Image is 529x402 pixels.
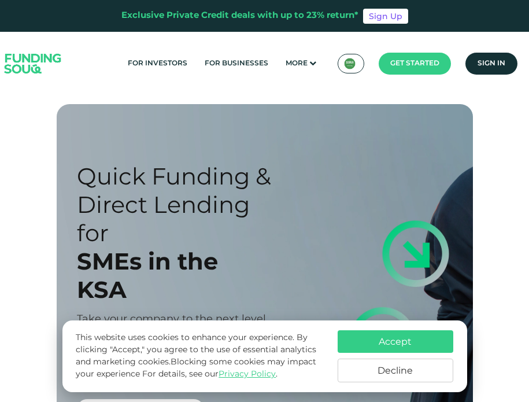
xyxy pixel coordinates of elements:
[77,314,266,382] span: Take your company to the next level with our [DEMOGRAPHIC_DATA]-compliant finance that arrives in...
[478,60,505,67] span: Sign in
[338,330,453,353] button: Accept
[125,54,190,73] a: For Investors
[390,60,439,67] span: Get started
[286,60,308,67] span: More
[77,247,273,304] div: SMEs in the KSA
[142,370,278,378] span: For details, see our .
[465,53,517,75] a: Sign in
[202,54,271,73] a: For Businesses
[77,162,273,247] div: Quick Funding & Direct Lending for
[121,9,358,23] div: Exclusive Private Credit deals with up to 23% return*
[76,332,325,381] p: This website uses cookies to enhance your experience. By clicking "Accept," you agree to the use ...
[363,9,408,24] a: Sign Up
[338,359,453,382] button: Decline
[344,58,356,69] img: SA Flag
[76,358,316,378] span: Blocking some cookies may impact your experience
[219,370,276,378] a: Privacy Policy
